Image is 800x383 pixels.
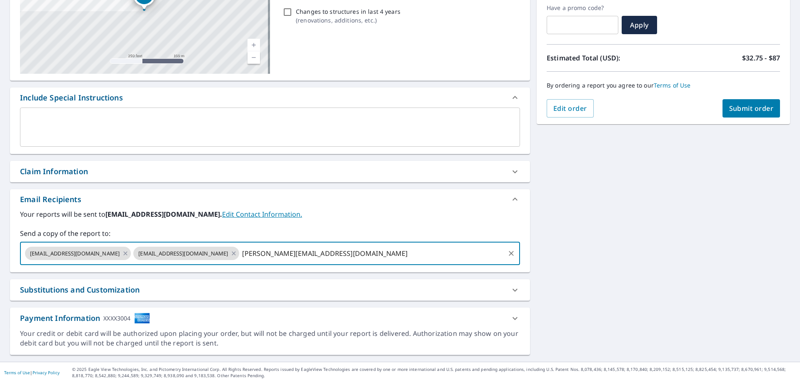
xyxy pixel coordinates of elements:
span: [EMAIL_ADDRESS][DOMAIN_NAME] [133,250,233,258]
div: Substitutions and Customization [10,279,530,300]
img: cardImage [134,313,150,324]
a: Current Level 17, Zoom Out [247,51,260,64]
span: Apply [628,20,650,30]
button: Apply [622,16,657,34]
div: Email Recipients [20,194,81,205]
div: Your credit or debit card will be authorized upon placing your order, but will not be charged unt... [20,329,520,348]
div: Payment InformationXXXX3004cardImage [10,308,530,329]
span: [EMAIL_ADDRESS][DOMAIN_NAME] [25,250,125,258]
button: Clear [505,248,517,259]
div: Email Recipients [10,189,530,209]
div: Include Special Instructions [20,92,123,103]
div: Include Special Instructions [10,88,530,108]
div: Payment Information [20,313,150,324]
div: Claim Information [10,161,530,182]
p: By ordering a report you agree to our [547,82,780,89]
div: Substitutions and Customization [20,284,140,295]
button: Submit order [722,99,780,118]
b: [EMAIL_ADDRESS][DOMAIN_NAME]. [105,210,222,219]
div: Claim Information [20,166,88,177]
button: Edit order [547,99,594,118]
div: [EMAIL_ADDRESS][DOMAIN_NAME] [133,247,239,260]
p: Changes to structures in last 4 years [296,7,400,16]
a: Terms of Use [4,370,30,375]
a: Privacy Policy [32,370,60,375]
span: Edit order [553,104,587,113]
p: $32.75 - $87 [742,53,780,63]
p: | [4,370,60,375]
div: [EMAIL_ADDRESS][DOMAIN_NAME] [25,247,131,260]
a: Current Level 17, Zoom In [247,39,260,51]
label: Have a promo code? [547,4,618,12]
p: Estimated Total (USD): [547,53,663,63]
p: © 2025 Eagle View Technologies, Inc. and Pictometry International Corp. All Rights Reserved. Repo... [72,366,796,379]
label: Send a copy of the report to: [20,228,520,238]
label: Your reports will be sent to [20,209,520,219]
span: Submit order [729,104,774,113]
a: Terms of Use [654,81,691,89]
p: ( renovations, additions, etc. ) [296,16,400,25]
a: EditContactInfo [222,210,302,219]
div: XXXX3004 [103,313,130,324]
